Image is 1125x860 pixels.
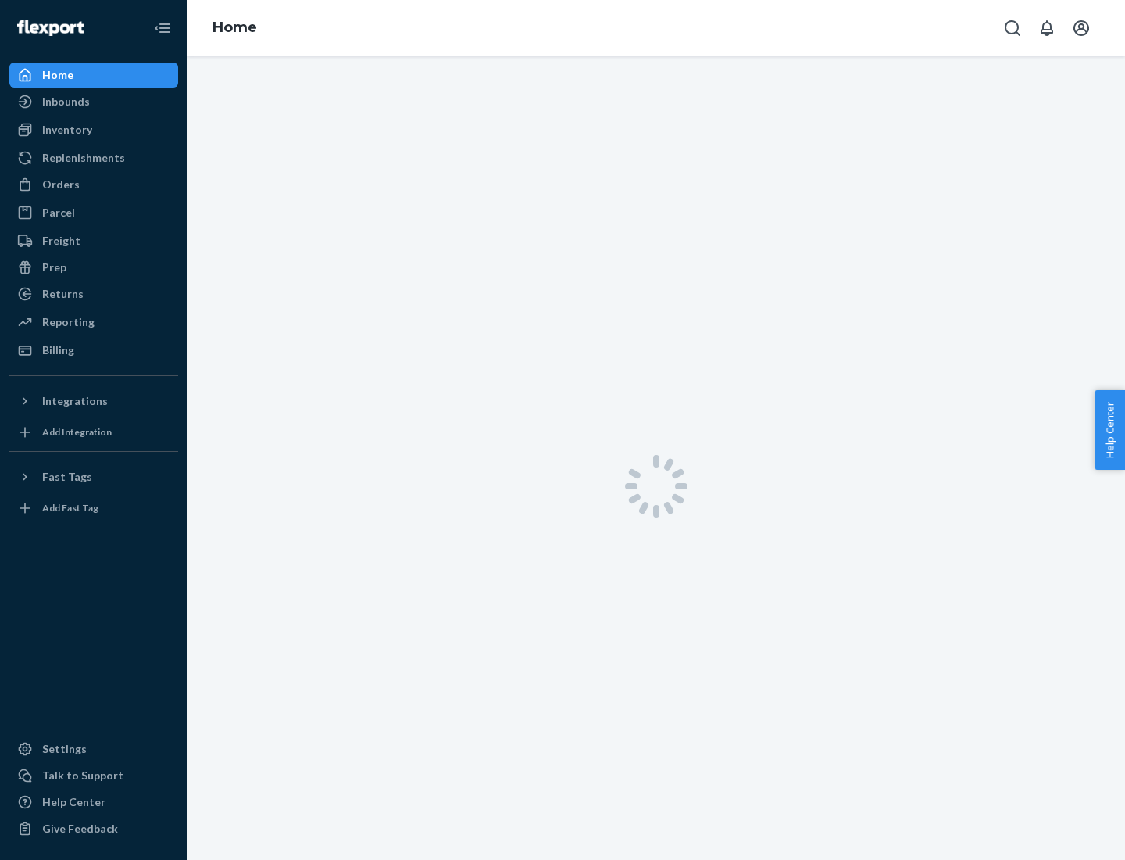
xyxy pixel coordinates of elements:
button: Close Navigation [147,13,178,44]
a: Home [212,19,257,36]
a: Parcel [9,200,178,225]
div: Billing [42,342,74,358]
div: Fast Tags [42,469,92,485]
div: Integrations [42,393,108,409]
div: Add Integration [42,425,112,439]
button: Open account menu [1066,13,1097,44]
a: Returns [9,281,178,306]
div: Parcel [42,205,75,220]
div: Prep [42,260,66,275]
button: Integrations [9,389,178,414]
div: Add Fast Tag [42,501,98,514]
a: Inventory [9,117,178,142]
a: Add Integration [9,420,178,445]
div: Talk to Support [42,768,123,783]
a: Freight [9,228,178,253]
a: Billing [9,338,178,363]
div: Inbounds [42,94,90,109]
div: Settings [42,741,87,757]
a: Orders [9,172,178,197]
div: Give Feedback [42,821,118,837]
a: Add Fast Tag [9,496,178,521]
div: Inventory [42,122,92,138]
button: Give Feedback [9,816,178,841]
div: Returns [42,286,84,302]
div: Help Center [42,794,105,810]
a: Inbounds [9,89,178,114]
img: Flexport logo [17,20,84,36]
button: Help Center [1095,390,1125,470]
a: Help Center [9,790,178,815]
div: Reporting [42,314,95,330]
a: Replenishments [9,145,178,170]
a: Settings [9,736,178,761]
ol: breadcrumbs [200,5,270,51]
div: Home [42,67,73,83]
button: Open Search Box [997,13,1028,44]
div: Replenishments [42,150,125,166]
div: Freight [42,233,80,249]
a: Prep [9,255,178,280]
a: Talk to Support [9,763,178,788]
a: Reporting [9,310,178,335]
a: Home [9,63,178,88]
div: Orders [42,177,80,192]
button: Fast Tags [9,464,178,489]
button: Open notifications [1031,13,1062,44]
